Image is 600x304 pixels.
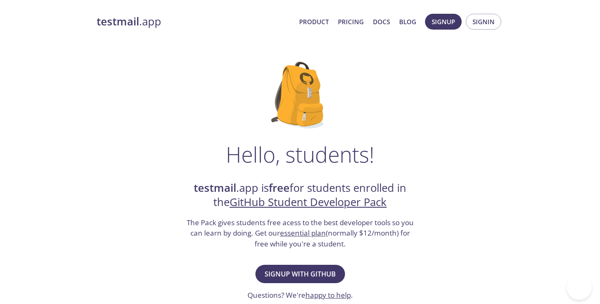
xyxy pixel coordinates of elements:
[230,195,387,209] a: GitHub Student Developer Pack
[269,181,290,195] strong: free
[305,290,351,300] a: happy to help
[399,16,416,27] a: Blog
[373,16,390,27] a: Docs
[425,14,462,30] button: Signup
[185,217,415,249] h3: The Pack gives students free acess to the best developer tools so you can learn by doing. Get our...
[247,290,353,301] h3: Questions? We're .
[338,16,364,27] a: Pricing
[226,142,374,167] h1: Hello, students!
[271,62,329,128] img: github-student-backpack.png
[97,14,139,29] strong: testmail
[432,16,455,27] span: Signup
[265,268,336,280] span: Signup with GitHub
[194,181,236,195] strong: testmail
[255,265,345,283] button: Signup with GitHub
[280,228,326,238] a: essential plan
[567,275,592,300] iframe: Help Scout Beacon - Open
[299,16,329,27] a: Product
[466,14,501,30] button: Signin
[472,16,495,27] span: Signin
[97,15,292,29] a: testmail.app
[185,181,415,210] h2: .app is for students enrolled in the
